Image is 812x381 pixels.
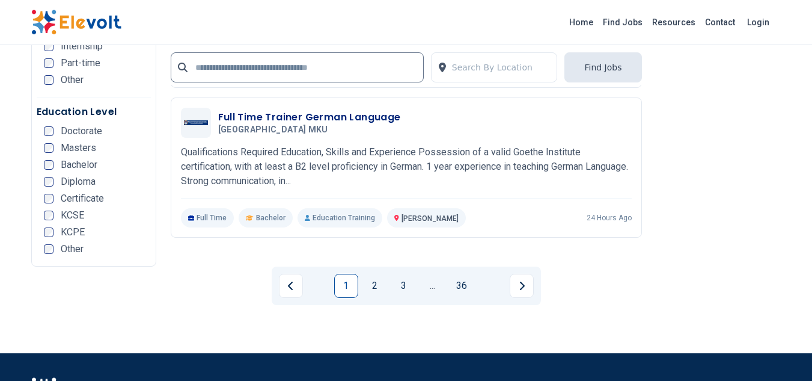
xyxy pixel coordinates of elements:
input: Masters [44,143,53,153]
span: Diploma [61,177,96,187]
img: Mount Kenya University MKU [184,120,208,125]
span: Internship [61,42,103,51]
p: 24 hours ago [587,213,632,223]
input: Diploma [44,177,53,187]
span: Certificate [61,194,104,203]
span: Part-time [61,58,100,68]
input: KCSE [44,211,53,220]
a: Page 36 [450,274,474,298]
a: Mount Kenya University MKUFull Time Trainer German Language[GEOGRAPHIC_DATA] MKUQualifications Re... [181,108,632,228]
a: Page 3 [392,274,416,298]
p: Full Time [181,208,234,228]
span: KCSE [61,211,84,220]
button: Find Jobs [564,52,641,82]
a: Contact [700,13,740,32]
img: Elevolt [31,10,121,35]
input: Certificate [44,194,53,203]
input: Bachelor [44,160,53,170]
a: Previous page [279,274,303,298]
input: Other [44,244,53,254]
span: Masters [61,143,96,153]
ul: Pagination [279,274,534,298]
a: Resources [647,13,700,32]
span: Bachelor [256,213,285,223]
input: Internship [44,42,53,51]
p: Education Training [298,208,382,228]
input: KCPE [44,228,53,237]
span: [GEOGRAPHIC_DATA] MKU [218,125,328,135]
span: Other [61,244,84,254]
a: Login [740,10,777,34]
span: [PERSON_NAME] [401,214,459,223]
iframe: Chat Widget [752,323,812,381]
span: Bachelor [61,160,97,170]
input: Doctorate [44,126,53,136]
a: Find Jobs [598,13,647,32]
span: Other [61,75,84,85]
input: Other [44,75,53,85]
p: Qualifications Required Education, Skills and Experience Possession of a valid Goethe Institute c... [181,145,632,188]
input: Part-time [44,58,53,68]
a: Home [564,13,598,32]
h3: Full Time Trainer German Language [218,110,401,125]
h5: Education Level [37,105,151,119]
a: Page 2 [363,274,387,298]
a: Jump forward [421,274,445,298]
a: Next page [510,274,534,298]
span: KCPE [61,228,85,237]
span: Doctorate [61,126,102,136]
a: Page 1 is your current page [334,274,358,298]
